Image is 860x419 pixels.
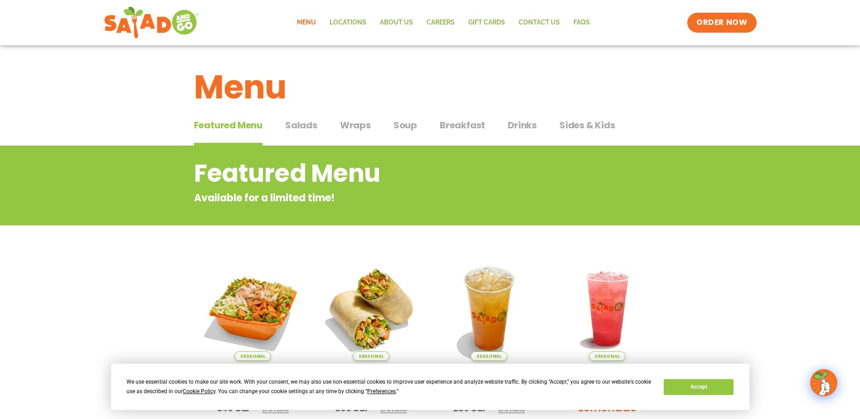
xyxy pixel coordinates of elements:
a: Menu [290,12,323,33]
img: new-SAG-logo-768×292 [104,5,199,41]
a: ORDER NOW [687,13,756,33]
span: Seasonal [589,351,626,361]
span: Details [380,403,407,414]
div: Cookie Consent Prompt [111,364,749,410]
p: Available for a limited time! [194,190,593,205]
span: Cookie Policy [183,388,215,395]
span: Seasonal [234,351,271,361]
span: Drinks [508,118,537,132]
span: Salads [285,118,317,132]
div: We use essential cookies to make our site work. With your consent, we may also use non-essential ... [126,377,653,396]
span: ORDER NOW [696,17,747,28]
button: Accept [664,379,734,395]
a: GIFT CARDS [462,12,512,33]
nav: Menu [290,12,597,33]
span: Preferences [367,388,396,395]
span: Details [498,403,525,414]
div: Tabbed content [194,115,666,146]
img: Product photo for Apple Cider Lemonade [437,256,542,361]
a: Careers [420,12,462,33]
h1: Menu [194,63,666,112]
span: Seasonal [353,351,389,361]
span: Soup [394,118,417,132]
span: Featured Menu [194,118,262,132]
img: Product photo for Southwest Harvest Wrap [319,256,423,361]
img: wpChatIcon [811,370,836,395]
span: Breakfast [440,118,485,132]
h2: Featured Menu [194,155,593,192]
span: Seasonal [471,351,507,361]
span: Wraps [340,118,371,132]
img: Product photo for Southwest Harvest Salad [201,256,306,361]
a: Locations [323,12,373,33]
a: Contact Us [512,12,567,33]
a: About Us [373,12,420,33]
a: FAQs [567,12,597,33]
span: Sides & Kids [559,118,615,132]
span: Details [262,403,289,414]
img: Product photo for Blackberry Bramble Lemonade [555,256,660,361]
